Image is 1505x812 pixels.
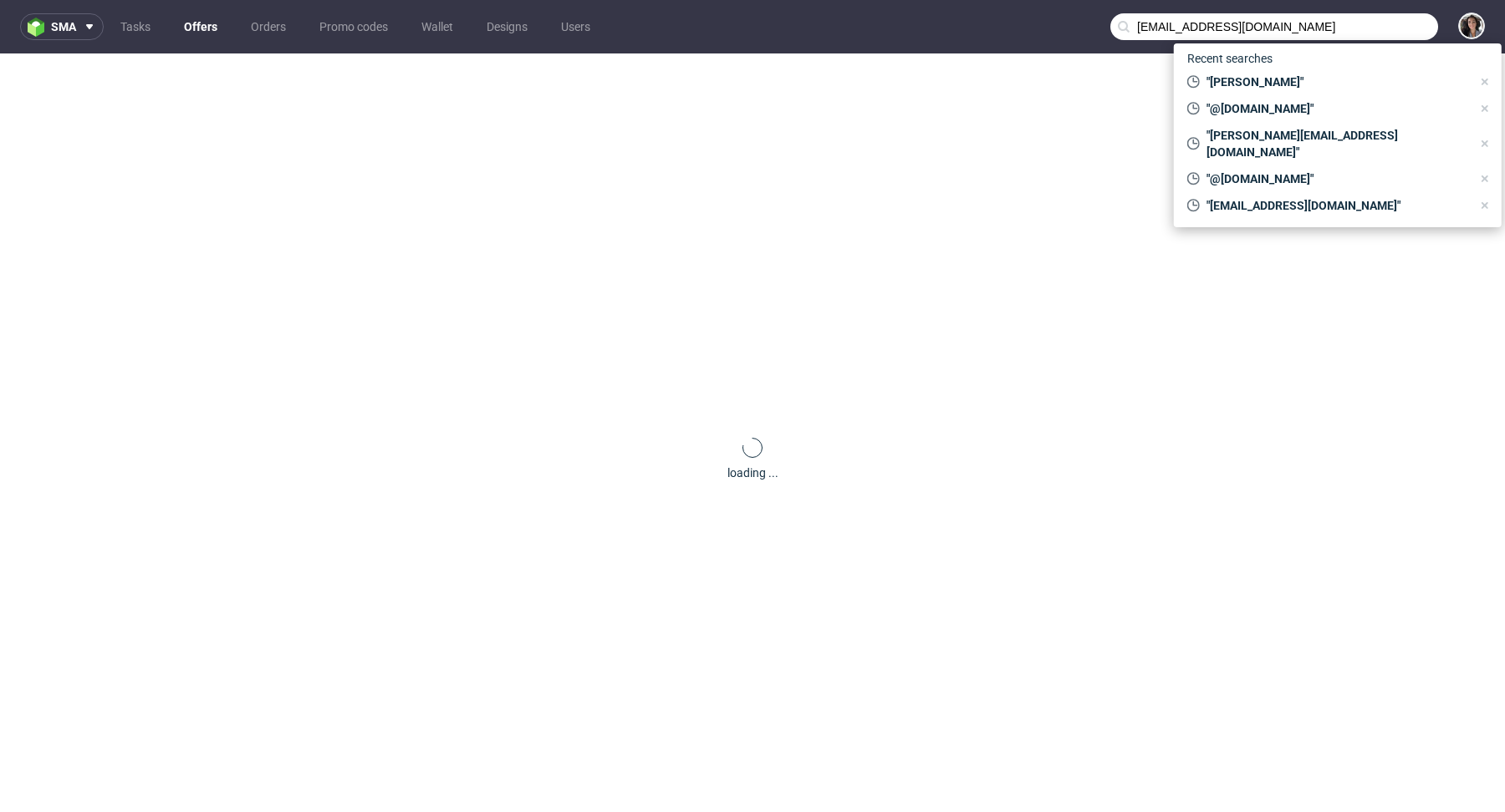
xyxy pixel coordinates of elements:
[20,13,104,40] button: sma
[110,13,161,40] a: Tasks
[551,13,600,40] a: Users
[28,18,51,37] img: logo
[241,13,296,40] a: Orders
[174,13,227,40] a: Offers
[727,464,778,481] div: loading ...
[51,21,76,33] span: sma
[477,13,538,40] a: Designs
[1181,45,1279,72] span: Recent searches
[411,13,463,40] a: Wallet
[309,13,398,40] a: Promo codes
[1200,74,1472,90] span: "[PERSON_NAME]"
[1460,14,1483,38] img: Moreno Martinez Cristina
[1200,127,1472,160] span: "[PERSON_NAME][EMAIL_ADDRESS][DOMAIN_NAME]"
[1200,100,1472,117] span: "@[DOMAIN_NAME]"
[1200,197,1472,214] span: "[EMAIL_ADDRESS][DOMAIN_NAME]"
[1200,170,1472,187] span: "@[DOMAIN_NAME]"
